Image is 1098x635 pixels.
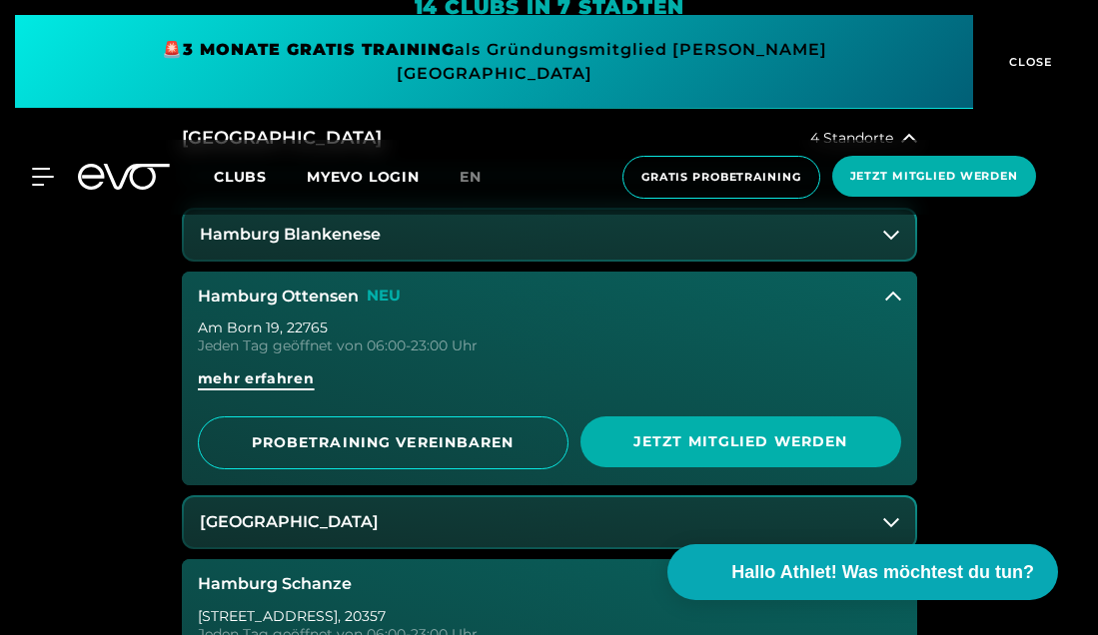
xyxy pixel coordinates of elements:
[182,559,917,609] button: Hamburg Schanze
[460,166,506,189] a: en
[182,272,917,321] button: Hamburg OttensenNEU
[214,168,267,186] span: Clubs
[198,288,359,306] h3: Hamburg Ottensen
[214,167,307,186] a: Clubs
[184,497,915,547] button: [GEOGRAPHIC_DATA]
[641,169,801,186] span: Gratis Probetraining
[184,210,915,260] button: Hamburg Blankenese
[223,432,544,453] span: PROBETRAINING VEREINBAREN
[198,416,568,469] a: PROBETRAINING VEREINBAREN
[307,168,420,186] a: MYEVO LOGIN
[367,288,401,305] p: NEU
[850,168,1018,185] span: Jetzt Mitglied werden
[200,226,381,244] h3: Hamburg Blankenese
[198,368,315,389] span: mehr erfahren
[198,320,901,334] div: Am Born 19 , 22765
[1004,53,1053,71] span: CLOSE
[198,338,901,352] div: Jeden Tag geöffnet von 06:00-23:00 Uhr
[667,544,1058,600] button: Hallo Athlet! Was möchtest du tun?
[580,416,901,469] a: Jetzt Mitglied werden
[198,368,901,404] a: mehr erfahren
[198,575,352,593] h3: Hamburg Schanze
[198,609,901,623] div: [STREET_ADDRESS] , 20357
[200,513,379,531] h3: [GEOGRAPHIC_DATA]
[826,156,1042,199] a: Jetzt Mitglied werden
[616,156,826,199] a: Gratis Probetraining
[973,15,1083,109] button: CLOSE
[604,431,877,452] span: Jetzt Mitglied werden
[460,168,482,186] span: en
[731,559,1034,586] span: Hallo Athlet! Was möchtest du tun?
